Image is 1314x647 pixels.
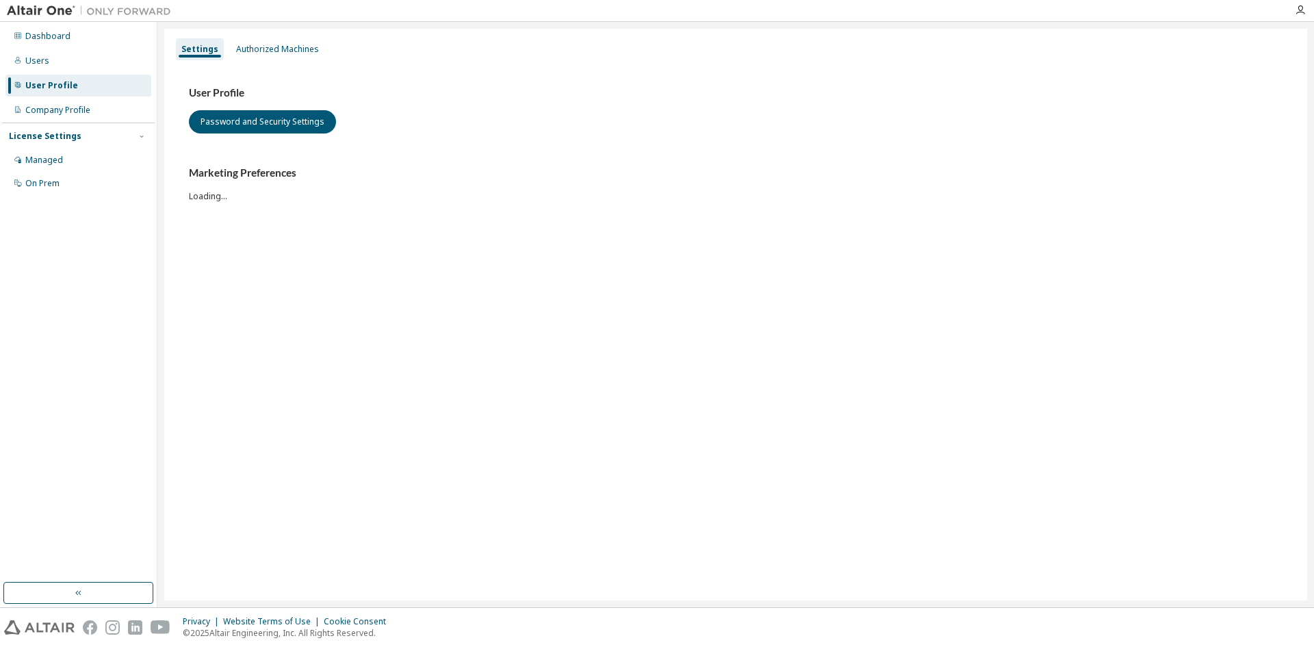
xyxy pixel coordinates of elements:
div: Cookie Consent [324,616,394,627]
div: License Settings [9,131,81,142]
p: © 2025 Altair Engineering, Inc. All Rights Reserved. [183,627,394,639]
img: instagram.svg [105,620,120,635]
div: Settings [181,44,218,55]
div: Company Profile [25,105,90,116]
img: youtube.svg [151,620,170,635]
div: Privacy [183,616,223,627]
div: Loading... [189,166,1283,201]
div: On Prem [25,178,60,189]
div: Managed [25,155,63,166]
div: User Profile [25,80,78,91]
div: Authorized Machines [236,44,319,55]
img: facebook.svg [83,620,97,635]
div: Website Terms of Use [223,616,324,627]
img: linkedin.svg [128,620,142,635]
div: Dashboard [25,31,70,42]
button: Password and Security Settings [189,110,336,134]
img: altair_logo.svg [4,620,75,635]
div: Users [25,55,49,66]
h3: User Profile [189,86,1283,100]
h3: Marketing Preferences [189,166,1283,180]
img: Altair One [7,4,178,18]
